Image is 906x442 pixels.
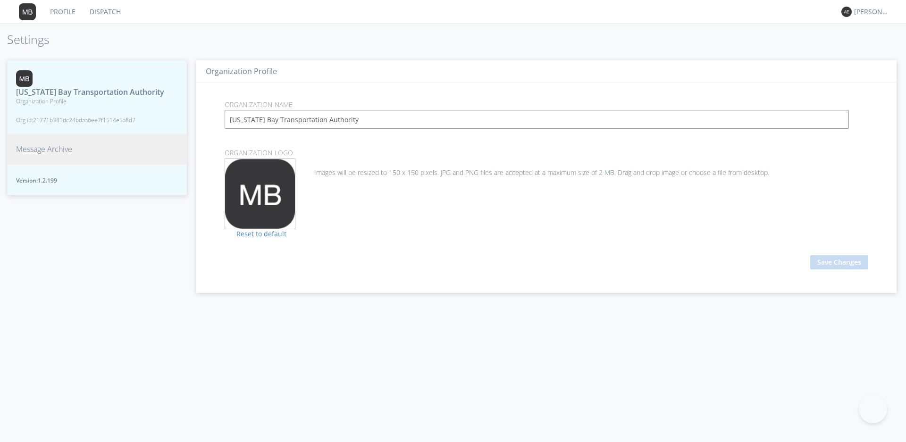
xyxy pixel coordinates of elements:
[7,60,187,134] button: [US_STATE] Bay Transportation AuthorityOrganization ProfileOrg id:21771b381dc24bdaa6ee7f1514e5a8d7
[841,7,852,17] img: 373638.png
[16,176,178,184] span: Version: 1.2.199
[19,3,36,20] img: 373638.png
[7,165,187,195] button: Version:1.2.199
[854,7,889,17] div: [PERSON_NAME]
[16,144,72,155] span: Message Archive
[16,87,164,98] span: [US_STATE] Bay Transportation Authority
[859,395,887,423] iframe: Toggle Customer Support
[225,229,286,238] a: Reset to default
[206,67,887,76] h3: Organization Profile
[225,158,868,177] div: Images will be resized to 150 x 150 pixels. JPG and PNG files are accepted at a maximum size of 2...
[16,70,33,87] img: 373638.png
[225,110,849,129] input: Enter Organization Name
[16,97,164,105] span: Organization Profile
[218,100,875,110] p: Organization Name
[225,159,295,229] img: 373638.png
[218,148,875,158] p: Organization Logo
[810,255,868,269] button: Save Changes
[7,134,187,165] button: Message Archive
[16,116,164,124] span: Org id: 21771b381dc24bdaa6ee7f1514e5a8d7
